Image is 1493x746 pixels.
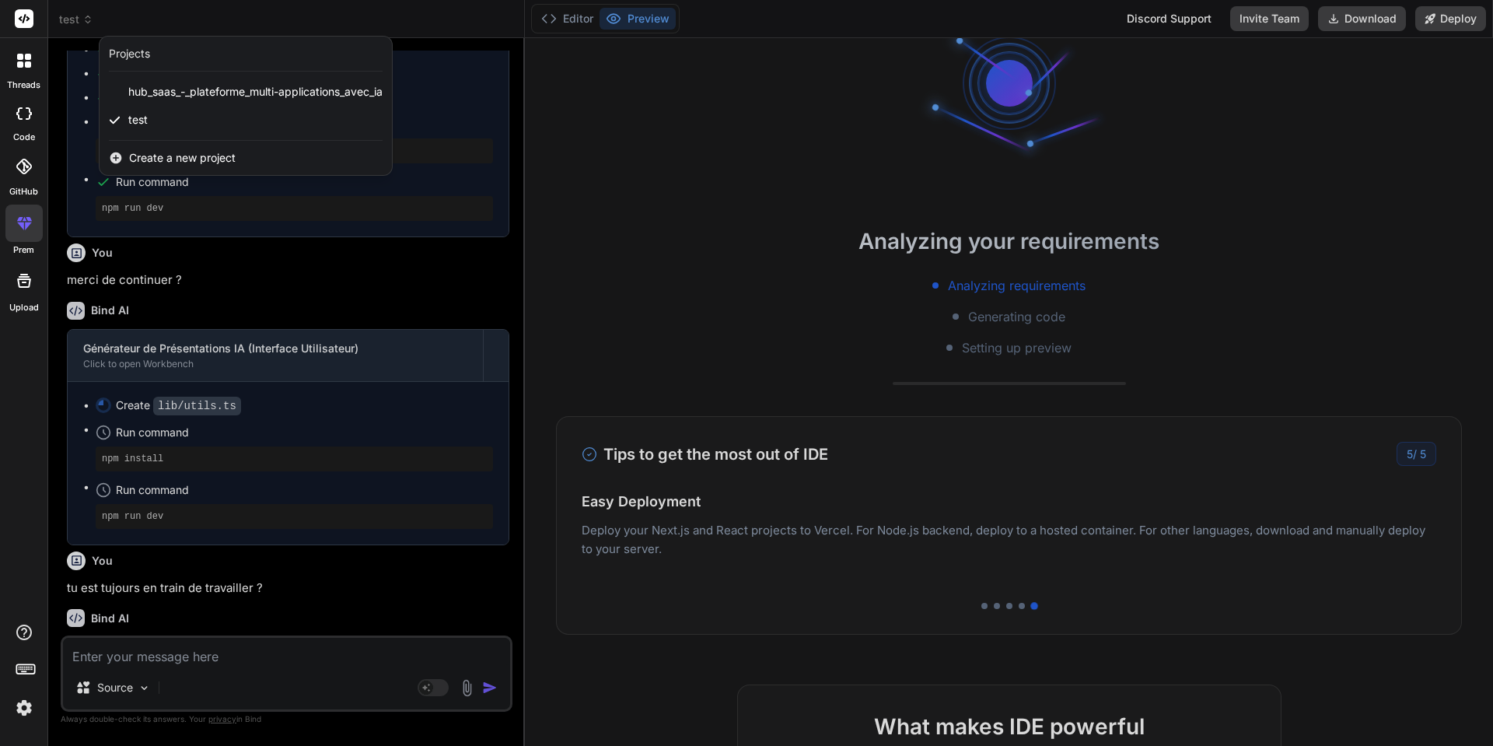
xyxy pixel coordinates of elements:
[9,301,39,314] label: Upload
[13,243,34,257] label: prem
[11,695,37,721] img: settings
[13,131,35,144] label: code
[9,185,38,198] label: GitHub
[7,79,40,92] label: threads
[129,150,236,166] span: Create a new project
[128,84,383,100] span: hub_saas_-_plateforme_multi-applications_avec_ia
[109,46,150,61] div: Projects
[128,112,148,128] span: test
